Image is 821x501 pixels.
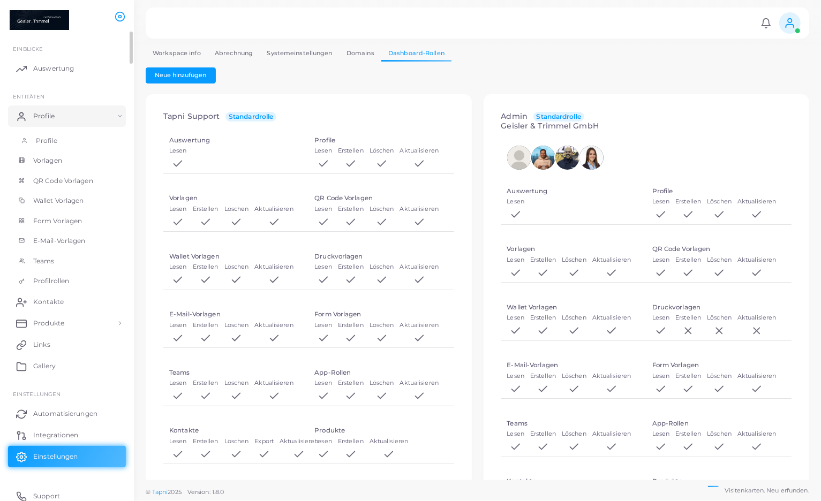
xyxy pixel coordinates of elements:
h5: Teams [169,369,190,376]
label: Aktualisieren [737,256,776,264]
a: Auswertung [8,58,126,79]
span: Version: 1.8.0 [187,488,224,496]
label: Lesen [314,437,332,446]
label: Aktualisieren [254,263,293,271]
span: Form Vorlagen [33,216,82,226]
span: Standardrolle [533,112,584,122]
h5: Wallet Vorlagen [507,303,558,311]
span: Kontakte [33,297,64,307]
label: Lesen [507,314,525,322]
span: EINBLICKE [13,45,43,52]
h5: E-Mail-Vorlagen [169,310,221,318]
a: Domains [340,45,381,61]
label: Löschen [224,263,249,271]
h5: Druckvorlagen [314,253,363,260]
span: Profilrollen [33,276,69,286]
span: Teams [33,256,55,266]
label: Löschen [370,321,394,330]
a: Dashboard-Rollen [381,45,451,61]
label: Lesen [169,437,187,446]
label: Aktualisieren [737,372,776,381]
label: Löschen [707,198,732,206]
label: Erstellen [338,437,364,446]
label: Aktualisieren [254,205,293,214]
span: Standardrolle [225,112,276,122]
span: ENTITÄTEN [13,93,44,100]
h5: Teams [507,420,528,427]
label: Lesen [169,321,187,330]
span: Gallery [33,361,56,371]
label: Löschen [370,147,394,155]
label: Löschen [370,205,394,214]
label: Aktualisieren [400,379,439,388]
a: Abrechnung [208,45,260,61]
span: © [146,488,224,497]
label: Aktualisieren [592,256,631,264]
a: Einstellungen [8,446,126,467]
label: Lesen [507,430,525,438]
label: Lesen [169,263,187,271]
label: Export [254,437,274,446]
span: Neue hinzufügen [155,71,207,79]
label: Erstellen [193,263,219,271]
h5: Auswertung [169,136,210,144]
span: Automatisierungen [33,409,97,419]
a: Form Vorlagen [8,211,126,231]
label: Löschen [370,263,394,271]
label: Erstellen [530,372,556,381]
h5: Profile [652,187,673,195]
a: Systemeinstellungen [260,45,339,61]
label: Aktualisieren [400,147,439,155]
img: avatar [507,146,531,170]
label: Aktualisieren [400,205,439,214]
h5: Produkte [314,427,345,434]
label: Lesen [169,147,187,155]
label: Löschen [224,379,249,388]
label: Aktualisieren [592,314,631,322]
h5: Form Vorlagen [314,310,361,318]
label: Erstellen [675,314,701,322]
a: Workspace info [146,45,208,61]
label: Erstellen [675,372,701,381]
label: Aktualisieren [592,372,631,381]
label: Aktualisieren [737,430,776,438]
label: Lesen [169,379,187,388]
h5: Kontakte [507,477,537,485]
label: Aktualisieren [254,379,293,388]
h5: App-Rollen [652,420,689,427]
h5: Wallet Vorlagen [169,253,220,260]
h5: Form Vorlagen [652,361,699,369]
a: Automatisierungen [8,403,126,424]
a: E-Mail-Vorlagen [8,231,126,251]
label: Erstellen [675,198,701,206]
label: Löschen [562,314,586,322]
label: Erstellen [530,256,556,264]
label: Löschen [224,205,249,214]
label: Löschen [707,256,732,264]
a: Integrationen [8,424,126,446]
img: avatar [555,146,579,170]
label: Erstellen [338,205,364,214]
span: Wallet Vorlagen [33,196,84,206]
label: Aktualisieren [254,321,293,330]
span: Einstellungen [33,452,78,461]
span: Einstellungen [13,391,61,397]
label: Aktualisieren [592,430,631,438]
a: Tapni [152,488,168,496]
h5: Vorlagen [507,245,536,253]
label: Löschen [370,379,394,388]
span: Support [33,491,60,501]
h5: Kontakte [169,427,199,434]
label: Löschen [707,430,732,438]
label: Erstellen [338,147,364,155]
h5: Druckvorlagen [652,303,701,311]
label: Löschen [562,372,586,381]
span: Integrationen [33,430,78,440]
a: logo [10,10,69,30]
label: Erstellen [193,379,219,388]
label: Löschen [224,321,249,330]
span: Visitenkarten. Neu erfunden. [725,486,809,495]
label: Löschen [562,256,586,264]
label: Lesen [314,263,332,271]
span: Links [33,340,50,350]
